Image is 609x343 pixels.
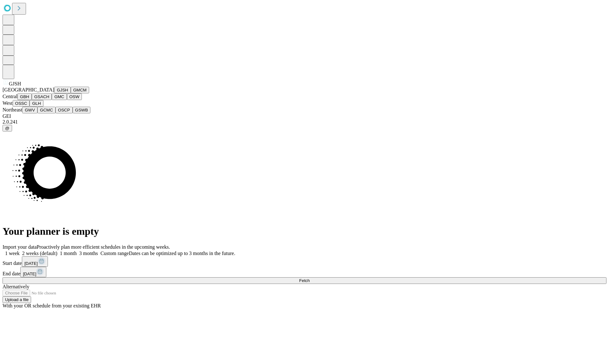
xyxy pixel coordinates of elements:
[37,244,170,250] span: Proactively plan more efficient schedules in the upcoming weeks.
[3,225,606,237] h1: Your planner is empty
[299,278,310,283] span: Fetch
[3,125,12,131] button: @
[37,107,56,113] button: GCMC
[3,244,37,250] span: Import your data
[13,100,30,107] button: OSSC
[67,93,82,100] button: OSW
[5,126,10,131] span: @
[3,267,606,277] div: End date
[71,87,89,93] button: GMCM
[54,87,71,93] button: GJSH
[3,94,17,99] span: Central
[24,261,38,266] span: [DATE]
[22,251,57,256] span: 2 weeks (default)
[3,284,29,289] span: Alternatively
[22,256,48,267] button: [DATE]
[32,93,52,100] button: GSACH
[60,251,77,256] span: 1 month
[20,267,46,277] button: [DATE]
[101,251,129,256] span: Custom range
[9,81,21,86] span: GJSH
[5,251,20,256] span: 1 week
[73,107,91,113] button: GSWB
[29,100,43,107] button: GLH
[23,272,36,276] span: [DATE]
[3,256,606,267] div: Start date
[3,119,606,125] div: 2.0.241
[3,100,13,106] span: West
[52,93,67,100] button: GMC
[3,87,54,92] span: [GEOGRAPHIC_DATA]
[3,277,606,284] button: Fetch
[3,303,101,308] span: With your OR schedule from your existing EHR
[3,107,22,112] span: Northeast
[17,93,32,100] button: GBH
[3,296,31,303] button: Upload a file
[56,107,73,113] button: OSCP
[129,251,235,256] span: Dates can be optimized up to 3 months in the future.
[3,113,606,119] div: GEI
[79,251,98,256] span: 3 months
[22,107,37,113] button: GWV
